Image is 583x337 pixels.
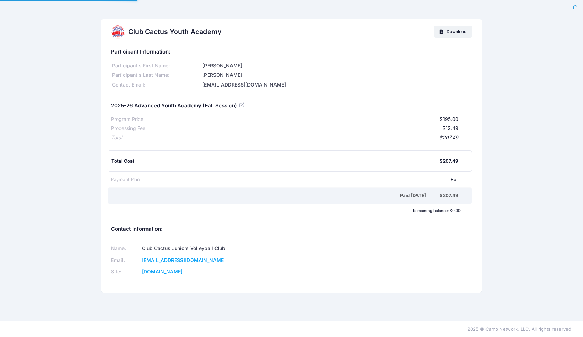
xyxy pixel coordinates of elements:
[201,72,472,79] div: [PERSON_NAME]
[201,62,472,69] div: [PERSON_NAME]
[111,116,143,123] div: Program Price
[122,134,458,141] div: $207.49
[111,243,140,254] td: Name:
[111,176,140,183] div: Payment Plan
[440,158,458,165] div: $207.49
[111,226,472,232] h5: Contact Information:
[111,49,472,55] h5: Participant Information:
[239,102,245,108] a: View Registration Details
[447,29,466,34] span: Download
[142,269,183,274] a: [DOMAIN_NAME]
[140,176,458,183] div: Full
[111,72,201,79] div: Participant's Last Name:
[111,158,440,165] div: Total Cost
[467,326,573,332] span: 2025 © Camp Network, LLC. All rights reserved.
[111,62,201,69] div: Participant's First Name:
[434,26,472,38] a: Download
[108,208,464,213] div: Remaining balance: $0.00
[140,243,282,254] td: Club Cactus Juniors Volleyball Club
[145,125,458,132] div: $12.49
[111,134,122,141] div: Total
[440,116,458,122] span: $195.00
[111,81,201,89] div: Contact Email:
[201,81,472,89] div: [EMAIL_ADDRESS][DOMAIN_NAME]
[111,103,245,109] h5: 2025-26 Advanced Youth Academy (Fall Session)
[112,192,440,199] div: Paid [DATE]
[111,125,145,132] div: Processing Fee
[142,257,226,263] a: [EMAIL_ADDRESS][DOMAIN_NAME]
[128,28,221,36] h2: Club Cactus Youth Academy
[111,254,140,266] td: Email:
[111,266,140,278] td: Site:
[440,192,458,199] div: $207.49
